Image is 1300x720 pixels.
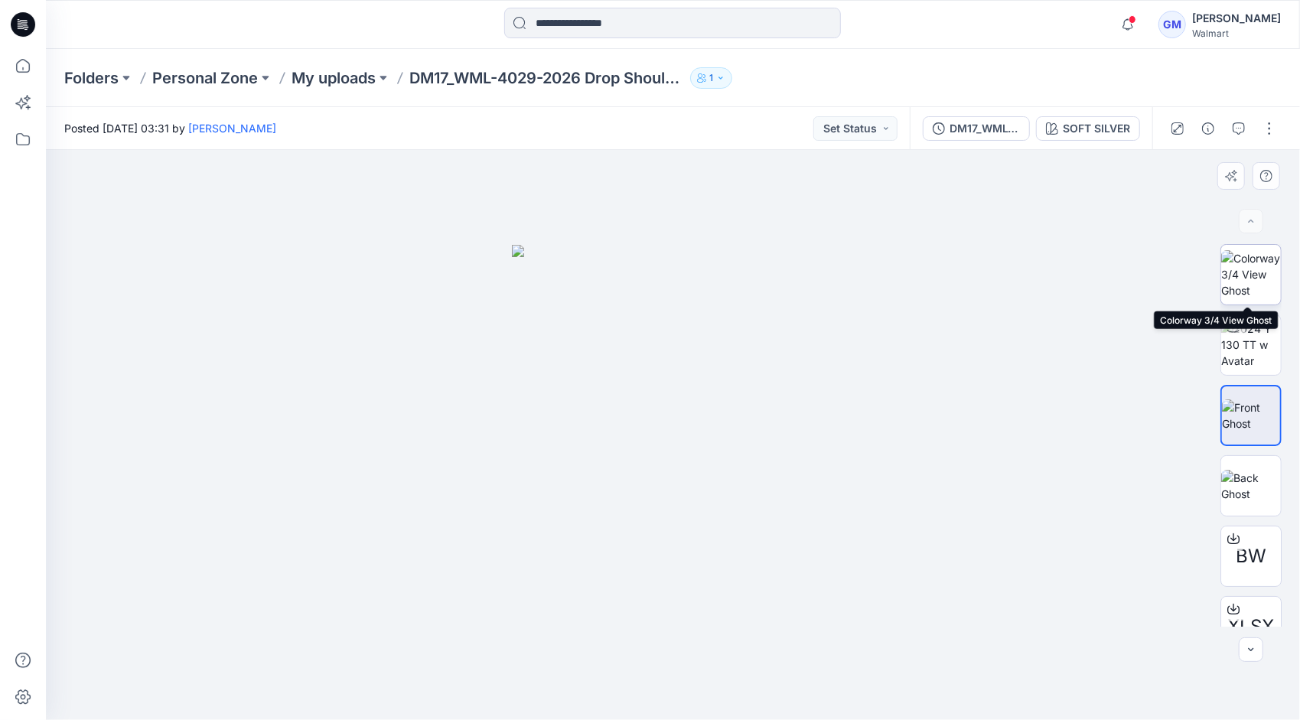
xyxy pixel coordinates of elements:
[1221,321,1281,369] img: 2024 Y 130 TT w Avatar
[1192,28,1281,39] div: Walmart
[1228,613,1275,640] span: XLSX
[409,67,684,89] p: DM17_WML-4029-2026 Drop Shoulder Denim [DEMOGRAPHIC_DATA] Jacket
[690,67,732,89] button: 1
[1158,11,1186,38] div: GM
[1063,120,1130,137] div: SOFT SILVER
[64,67,119,89] a: Folders
[1221,470,1281,502] img: Back Ghost
[1196,116,1220,141] button: Details
[950,120,1020,137] div: DM17_WML-4029-2026 Drop Shoulder Denim [DEMOGRAPHIC_DATA] Jacket_Soft Silver
[709,70,713,86] p: 1
[923,116,1030,141] button: DM17_WML-4029-2026 Drop Shoulder Denim [DEMOGRAPHIC_DATA] Jacket_Soft Silver
[292,67,376,89] a: My uploads
[188,122,276,135] a: [PERSON_NAME]
[1222,399,1280,432] img: Front Ghost
[152,67,258,89] a: Personal Zone
[1192,9,1281,28] div: [PERSON_NAME]
[64,120,276,136] span: Posted [DATE] 03:31 by
[1236,542,1266,570] span: BW
[1036,116,1140,141] button: SOFT SILVER
[1221,250,1281,298] img: Colorway 3/4 View Ghost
